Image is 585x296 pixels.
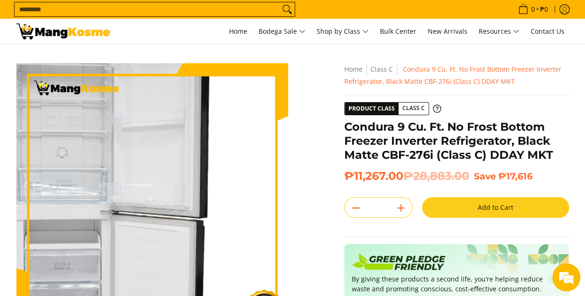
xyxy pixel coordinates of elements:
span: Product Class [345,103,399,115]
span: ₱11,267.00 [344,169,469,183]
span: Save [474,170,496,182]
span: Contact Us [531,27,564,36]
a: Contact Us [526,19,569,44]
h1: Condura 9 Cu. Ft. No Frost Bottom Freezer Inverter Refrigerator, Black Matte CBF-276i (Class C) D... [344,120,569,162]
span: We're online! [54,89,129,183]
button: Search [280,2,295,16]
a: Home [224,19,252,44]
span: Resources [479,26,519,37]
button: Subtract [345,200,367,215]
button: Add to Cart [422,197,569,218]
span: New Arrivals [428,27,467,36]
span: • [515,4,551,15]
a: Class C [370,65,393,74]
div: Minimize live chat window [154,5,176,27]
a: Home [344,65,363,74]
img: Badge sustainability green pledge friendly [352,252,445,274]
img: Condura 9 Cu. Ft. Bottom Freezer Inverter Ref 9.9. DDAY l Mang Kosme [16,23,110,39]
span: Condura 9 Cu. Ft. No Frost Bottom Freezer Inverter Refrigerator, Black Matte CBF-276i (Class C) D... [344,65,562,86]
button: Add [390,200,412,215]
span: Shop by Class [317,26,369,37]
a: New Arrivals [423,19,472,44]
del: ₱28,883.00 [403,169,469,183]
span: 0 [530,6,536,13]
p: By giving these products a second life, you’re helping reduce waste and promoting conscious, cost... [352,274,562,294]
a: Shop by Class [312,19,373,44]
a: Bulk Center [375,19,421,44]
span: Bodega Sale [259,26,305,37]
span: Bulk Center [380,27,416,36]
nav: Main Menu [119,19,569,44]
span: Home [229,27,247,36]
div: Chat with us now [49,52,157,65]
a: Product Class Class C [344,102,441,115]
nav: Breadcrumbs [344,63,569,88]
span: ₱0 [539,6,549,13]
span: Class C [399,103,429,114]
span: ₱17,616 [498,170,533,182]
a: Bodega Sale [254,19,310,44]
textarea: Type your message and hit 'Enter' [5,197,178,229]
a: Resources [474,19,524,44]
